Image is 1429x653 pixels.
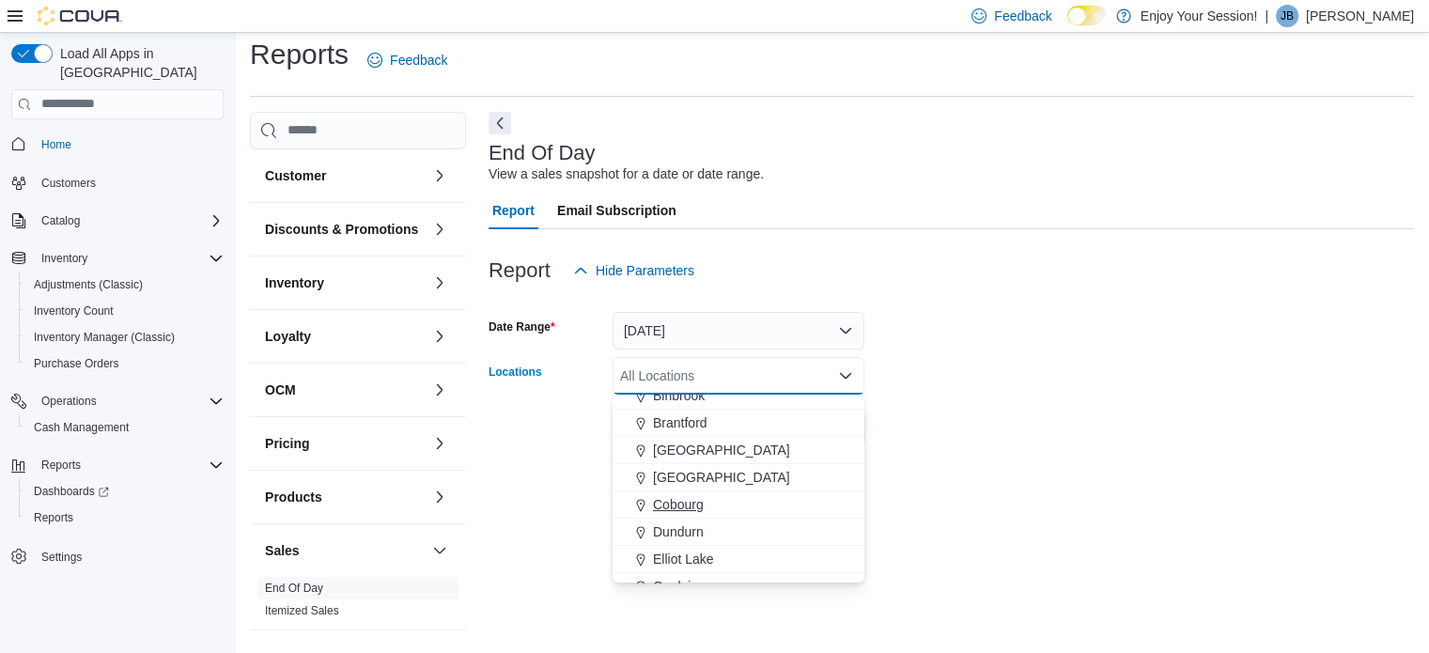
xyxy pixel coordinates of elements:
[265,581,323,596] span: End Of Day
[428,486,451,508] button: Products
[41,176,96,191] span: Customers
[26,326,182,349] a: Inventory Manager (Classic)
[34,247,224,270] span: Inventory
[19,414,231,441] button: Cash Management
[653,522,704,541] span: Dundurn
[26,300,224,322] span: Inventory Count
[428,272,451,294] button: Inventory
[1067,25,1068,26] span: Dark Mode
[41,251,87,266] span: Inventory
[360,41,455,79] a: Feedback
[19,350,231,377] button: Purchase Orders
[428,325,451,348] button: Loyalty
[250,577,466,630] div: Sales
[34,544,224,567] span: Settings
[4,169,231,196] button: Customers
[613,519,864,546] button: Dundurn
[4,208,231,234] button: Catalog
[653,495,704,514] span: Cobourg
[26,273,224,296] span: Adjustments (Classic)
[265,488,322,506] h3: Products
[4,388,231,414] button: Operations
[19,298,231,324] button: Inventory Count
[613,491,864,519] button: Cobourg
[1067,6,1107,25] input: Dark Mode
[428,539,451,562] button: Sales
[265,220,418,239] h3: Discounts & Promotions
[26,326,224,349] span: Inventory Manager (Classic)
[653,441,790,459] span: [GEOGRAPHIC_DATA]
[265,541,425,560] button: Sales
[613,382,864,410] button: Binbrook
[53,44,224,82] span: Load All Apps in [GEOGRAPHIC_DATA]
[653,468,790,487] span: [GEOGRAPHIC_DATA]
[11,123,224,619] nav: Complex example
[489,365,542,380] label: Locations
[34,210,224,232] span: Catalog
[265,166,326,185] h3: Customer
[653,577,697,596] span: Goulais
[265,273,425,292] button: Inventory
[265,434,309,453] h3: Pricing
[34,390,104,412] button: Operations
[34,303,114,319] span: Inventory Count
[428,432,451,455] button: Pricing
[1141,5,1258,27] p: Enjoy Your Session!
[26,506,224,529] span: Reports
[428,218,451,241] button: Discounts & Promotions
[4,452,231,478] button: Reports
[34,454,88,476] button: Reports
[265,582,323,595] a: End Of Day
[653,550,714,568] span: Elliot Lake
[26,416,136,439] a: Cash Management
[265,273,324,292] h3: Inventory
[26,273,150,296] a: Adjustments (Classic)
[1265,5,1268,27] p: |
[265,541,300,560] h3: Sales
[34,484,109,499] span: Dashboards
[596,261,694,280] span: Hide Parameters
[557,192,676,229] span: Email Subscription
[613,312,864,350] button: [DATE]
[428,379,451,401] button: OCM
[34,133,79,156] a: Home
[34,210,87,232] button: Catalog
[34,390,224,412] span: Operations
[34,510,73,525] span: Reports
[265,488,425,506] button: Products
[265,381,296,399] h3: OCM
[26,480,224,503] span: Dashboards
[26,300,121,322] a: Inventory Count
[26,352,224,375] span: Purchase Orders
[1281,5,1294,27] span: JB
[613,410,864,437] button: Brantford
[34,356,119,371] span: Purchase Orders
[265,603,339,618] span: Itemized Sales
[41,550,82,565] span: Settings
[838,368,853,383] button: Close list of options
[250,36,349,73] h1: Reports
[265,327,425,346] button: Loyalty
[489,164,764,184] div: View a sales snapshot for a date or date range.
[390,51,447,70] span: Feedback
[1306,5,1414,27] p: [PERSON_NAME]
[34,546,89,568] a: Settings
[613,464,864,491] button: [GEOGRAPHIC_DATA]
[265,381,425,399] button: OCM
[265,327,311,346] h3: Loyalty
[38,7,122,25] img: Cova
[34,172,103,194] a: Customers
[613,546,864,573] button: Elliot Lake
[4,131,231,158] button: Home
[994,7,1051,25] span: Feedback
[34,454,224,476] span: Reports
[613,437,864,464] button: [GEOGRAPHIC_DATA]
[34,247,95,270] button: Inventory
[41,458,81,473] span: Reports
[34,171,224,194] span: Customers
[1276,5,1298,27] div: Jakob Brown
[41,137,71,152] span: Home
[492,192,535,229] span: Report
[566,252,702,289] button: Hide Parameters
[489,142,596,164] h3: End Of Day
